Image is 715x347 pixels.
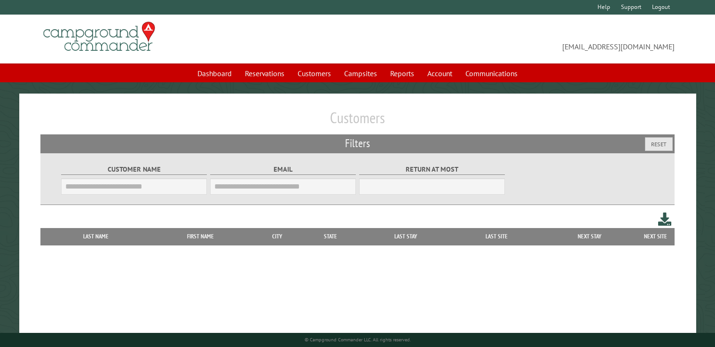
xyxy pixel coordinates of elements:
[645,137,673,151] button: Reset
[460,64,523,82] a: Communications
[385,64,420,82] a: Reports
[338,64,383,82] a: Campsites
[360,228,451,245] th: Last Stay
[254,228,301,245] th: City
[292,64,337,82] a: Customers
[422,64,458,82] a: Account
[61,164,207,175] label: Customer Name
[45,228,147,245] th: Last Name
[542,228,636,245] th: Next Stay
[359,164,505,175] label: Return at most
[210,164,356,175] label: Email
[239,64,290,82] a: Reservations
[358,26,675,52] span: [EMAIL_ADDRESS][DOMAIN_NAME]
[301,228,360,245] th: State
[40,109,675,134] h1: Customers
[40,134,675,152] h2: Filters
[147,228,254,245] th: First Name
[637,228,675,245] th: Next Site
[452,228,542,245] th: Last Site
[658,211,672,228] a: Download this customer list (.csv)
[192,64,237,82] a: Dashboard
[305,337,411,343] small: © Campground Commander LLC. All rights reserved.
[40,18,158,55] img: Campground Commander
